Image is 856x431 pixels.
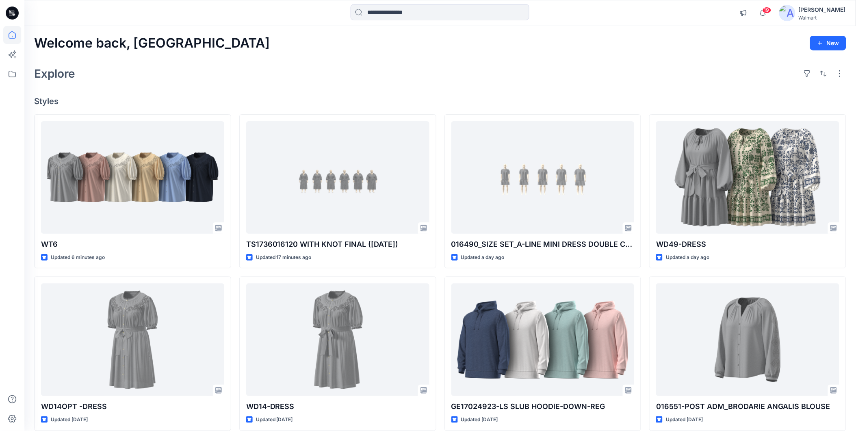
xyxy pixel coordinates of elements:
[763,7,771,13] span: 19
[246,239,429,250] p: TS1736016120 WITH KNOT FINAL ([DATE])
[41,239,224,250] p: WT6
[246,283,429,396] a: WD14-DRESS
[656,239,839,250] p: WD49-DRESS
[451,401,635,412] p: GE17024923-LS SLUB HOODIE-DOWN-REG
[656,121,839,234] a: WD49-DRESS
[246,121,429,234] a: TS1736016120 WITH KNOT FINAL (26-07-25)
[256,253,312,262] p: Updated 17 minutes ago
[451,283,635,396] a: GE17024923-LS SLUB HOODIE-DOWN-REG
[461,416,498,424] p: Updated [DATE]
[451,121,635,234] a: 016490_SIZE SET_A-LINE MINI DRESS DOUBLE CLOTH
[656,401,839,412] p: 016551-POST ADM_BRODARIE ANGALIS BLOUSE
[666,253,709,262] p: Updated a day ago
[461,253,505,262] p: Updated a day ago
[34,67,75,80] h2: Explore
[41,401,224,412] p: WD14OPT -DRESS
[246,401,429,412] p: WD14-DRESS
[34,96,846,106] h4: Styles
[666,416,703,424] p: Updated [DATE]
[451,239,635,250] p: 016490_SIZE SET_A-LINE MINI DRESS DOUBLE CLOTH
[41,283,224,396] a: WD14OPT -DRESS
[41,121,224,234] a: WT6
[810,36,846,50] button: New
[779,5,795,21] img: avatar
[799,5,846,15] div: [PERSON_NAME]
[34,36,270,51] h2: Welcome back, [GEOGRAPHIC_DATA]
[799,15,846,21] div: Walmart
[256,416,293,424] p: Updated [DATE]
[51,253,105,262] p: Updated 6 minutes ago
[51,416,88,424] p: Updated [DATE]
[656,283,839,396] a: 016551-POST ADM_BRODARIE ANGALIS BLOUSE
